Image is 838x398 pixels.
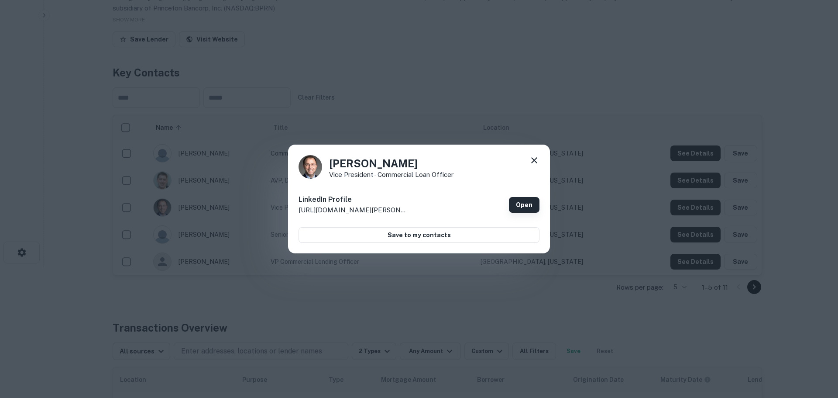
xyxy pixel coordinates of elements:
p: [URL][DOMAIN_NAME][PERSON_NAME][PERSON_NAME] [299,205,408,215]
a: Open [509,197,539,213]
button: Save to my contacts [299,227,539,243]
img: 1616787477150 [299,155,322,179]
iframe: Chat Widget [794,300,838,342]
p: Vice President - Commercial Loan Officer [329,171,453,178]
h4: [PERSON_NAME] [329,156,453,171]
h6: LinkedIn Profile [299,194,408,205]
